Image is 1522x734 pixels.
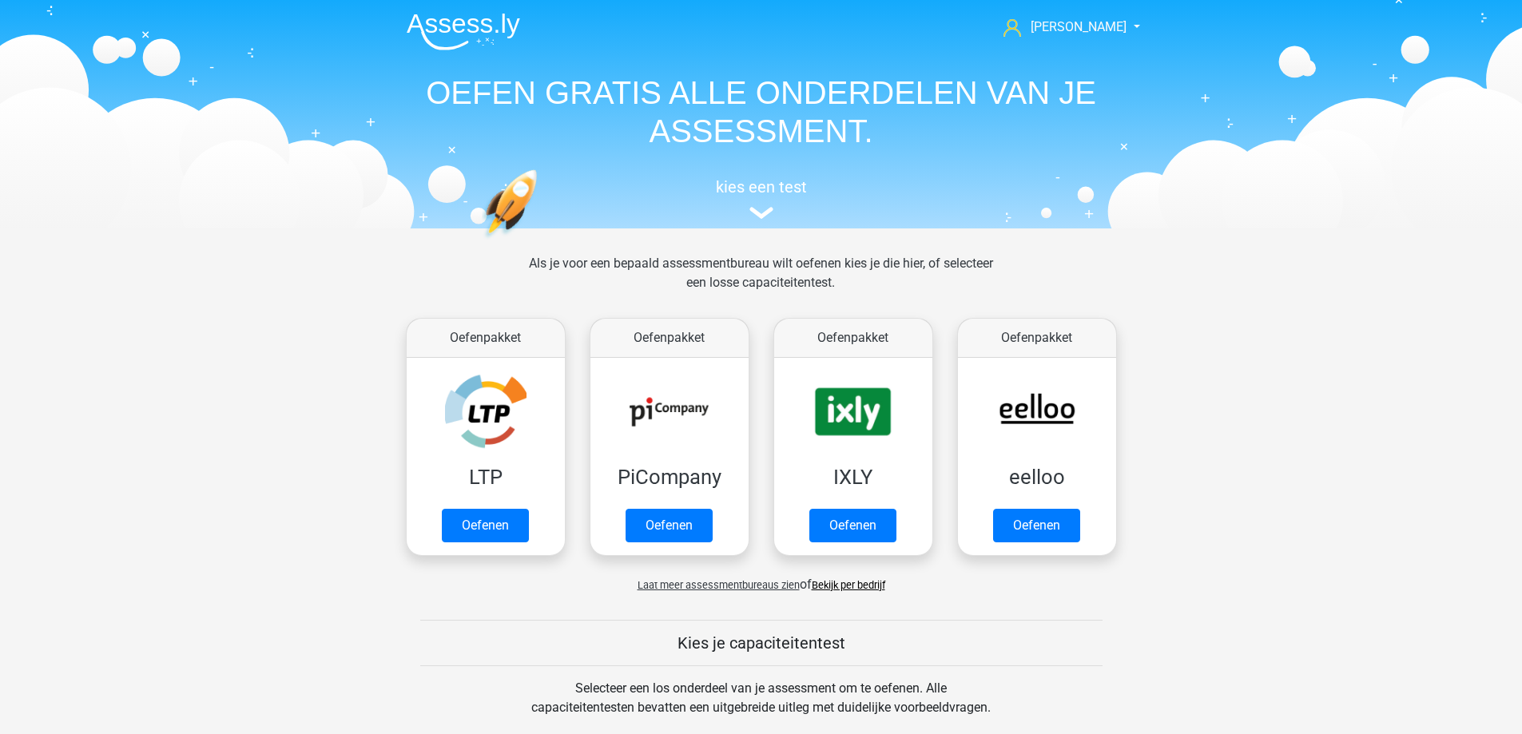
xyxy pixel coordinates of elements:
[516,254,1006,311] div: Als je voor een bepaald assessmentbureau wilt oefenen kies je die hier, of selecteer een losse ca...
[812,579,885,591] a: Bekijk per bedrijf
[394,177,1129,220] a: kies een test
[993,509,1080,542] a: Oefenen
[394,562,1129,594] div: of
[626,509,713,542] a: Oefenen
[749,207,773,219] img: assessment
[407,13,520,50] img: Assessly
[420,633,1103,653] h5: Kies je capaciteitentest
[997,18,1128,37] a: [PERSON_NAME]
[482,169,599,314] img: oefenen
[809,509,896,542] a: Oefenen
[638,579,800,591] span: Laat meer assessmentbureaus zien
[394,177,1129,196] h5: kies een test
[1031,19,1127,34] span: [PERSON_NAME]
[442,509,529,542] a: Oefenen
[394,73,1129,150] h1: OEFEN GRATIS ALLE ONDERDELEN VAN JE ASSESSMENT.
